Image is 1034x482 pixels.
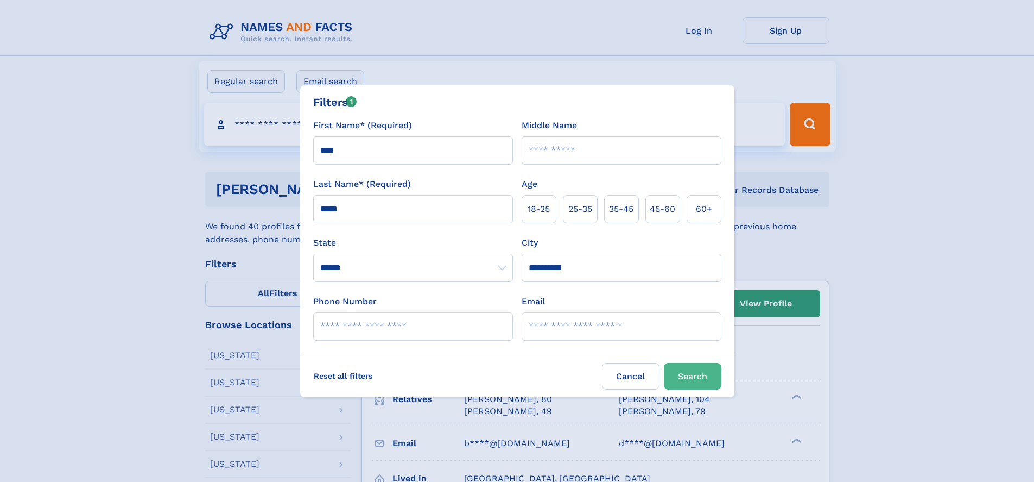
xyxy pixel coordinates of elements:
[664,363,721,390] button: Search
[307,363,380,389] label: Reset all filters
[313,94,357,110] div: Filters
[650,203,675,216] span: 45‑60
[313,295,377,308] label: Phone Number
[313,119,412,132] label: First Name* (Required)
[522,295,545,308] label: Email
[609,203,633,216] span: 35‑45
[602,363,659,390] label: Cancel
[522,178,537,191] label: Age
[313,178,411,191] label: Last Name* (Required)
[568,203,592,216] span: 25‑35
[522,236,538,249] label: City
[696,203,712,216] span: 60+
[528,203,550,216] span: 18‑25
[313,236,513,249] label: State
[522,119,577,132] label: Middle Name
